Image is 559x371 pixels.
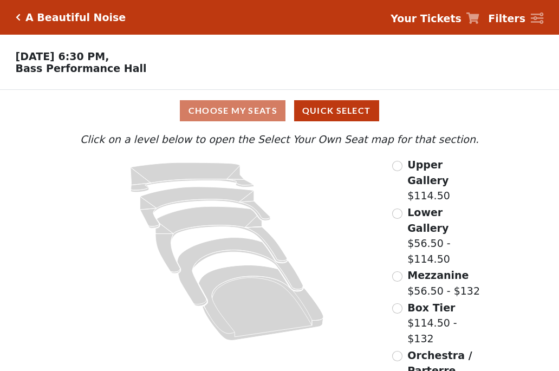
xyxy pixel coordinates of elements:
[294,100,379,121] button: Quick Select
[407,268,480,298] label: $56.50 - $132
[407,205,482,266] label: $56.50 - $114.50
[407,159,448,186] span: Upper Gallery
[407,206,448,234] span: Lower Gallery
[407,300,482,347] label: $114.50 - $132
[131,162,254,192] path: Upper Gallery - Seats Available: 295
[488,11,543,27] a: Filters
[25,11,126,24] h5: A Beautiful Noise
[391,12,461,24] strong: Your Tickets
[140,187,271,228] path: Lower Gallery - Seats Available: 54
[488,12,525,24] strong: Filters
[77,132,482,147] p: Click on a level below to open the Select Your Own Seat map for that section.
[407,269,469,281] span: Mezzanine
[407,302,455,314] span: Box Tier
[16,14,21,21] a: Click here to go back to filters
[199,265,324,341] path: Orchestra / Parterre Circle - Seats Available: 18
[407,157,482,204] label: $114.50
[391,11,479,27] a: Your Tickets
